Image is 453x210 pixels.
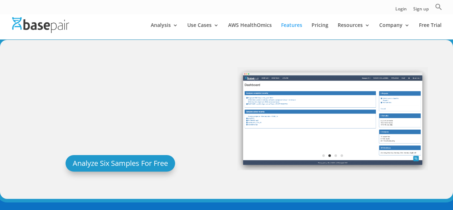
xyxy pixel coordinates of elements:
[312,23,328,39] a: Pricing
[395,7,407,14] a: Login
[419,23,442,39] a: Free Trial
[413,7,429,14] a: Sign up
[322,154,325,157] a: 1
[187,23,219,39] a: Use Cases
[281,23,302,39] a: Features
[66,155,175,172] a: Analyze Six Samples For Free
[237,67,428,170] img: screely-1570826147681.png
[328,154,331,157] a: 2
[12,17,69,33] img: Basepair
[338,23,370,39] a: Resources
[341,154,343,157] a: 4
[151,23,178,39] a: Analysis
[435,3,442,10] svg: Search
[334,154,337,157] a: 3
[228,23,272,39] a: AWS HealthOmics
[379,23,410,39] a: Company
[435,3,442,14] a: Search Icon Link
